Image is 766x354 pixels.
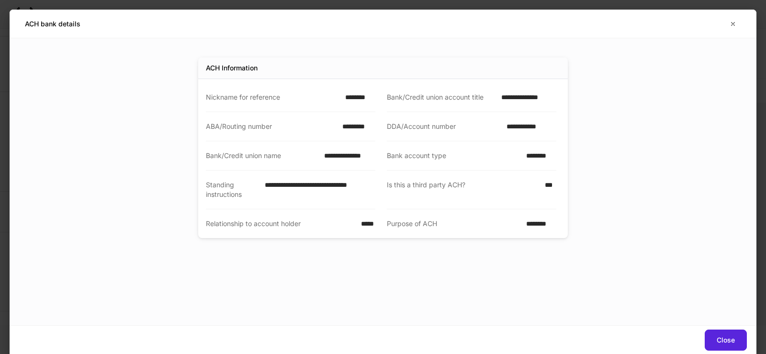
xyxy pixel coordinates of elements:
[206,151,318,160] div: Bank/Credit union name
[717,337,735,343] div: Close
[206,219,355,228] div: Relationship to account holder
[705,330,747,351] button: Close
[206,122,337,131] div: ABA/Routing number
[206,92,339,102] div: Nickname for reference
[206,180,259,199] div: Standing instructions
[25,19,80,29] h5: ACH bank details
[387,92,496,102] div: Bank/Credit union account title
[387,180,539,199] div: Is this a third party ACH?
[387,151,520,160] div: Bank account type
[387,219,520,228] div: Purpose of ACH
[387,122,501,131] div: DDA/Account number
[206,63,258,73] div: ACH Information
